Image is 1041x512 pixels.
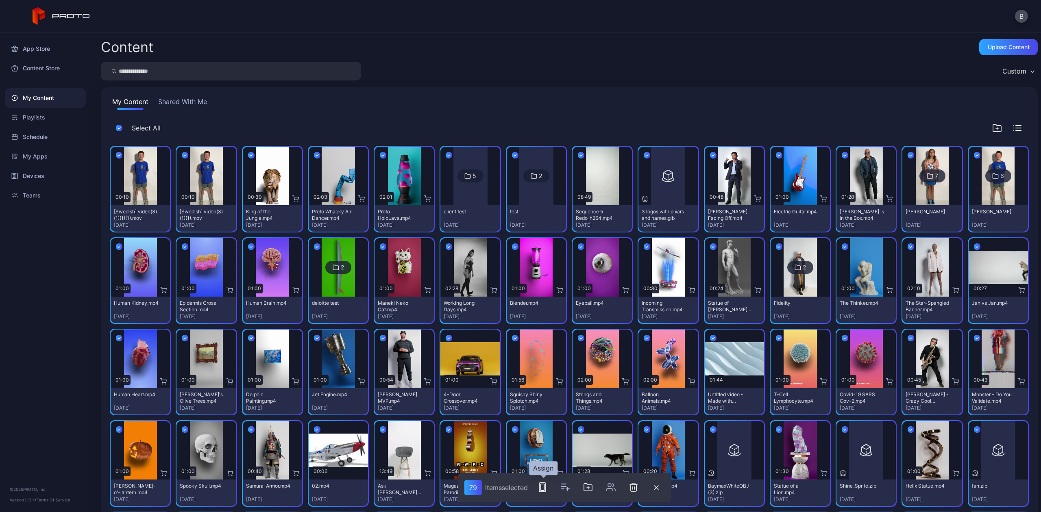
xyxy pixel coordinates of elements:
[774,405,827,411] div: [DATE]
[705,479,764,506] button: BaymaxWhiteOBJ (3).zip[DATE]
[708,300,753,313] div: Statue of David.mp4
[180,313,233,320] div: [DATE]
[375,205,434,232] button: Proto HoloLava.mp4[DATE]
[510,300,555,306] div: Blender.mp4
[176,205,236,232] button: [Swedish] video(3) (1)(1).mov[DATE]
[771,388,830,414] button: T-Cell Lymphocyte.mp4[DATE]
[444,208,488,215] div: client test
[836,297,896,323] button: The Thinker.mp4[DATE]
[576,300,621,306] div: Eyeball.mp4
[114,391,159,398] div: Human Heart.mp4
[378,496,431,503] div: [DATE]
[840,483,884,489] div: Shine_Sprite.zip
[243,205,302,232] button: King of the Jungle.mp4[DATE]
[638,297,698,323] button: Incoming Transmission.mp4[DATE]
[510,222,563,228] div: [DATE]
[576,313,629,320] div: [DATE]
[902,388,962,414] button: [PERSON_NAME] - Crazy Cool Technology.mp4[DATE]
[708,391,753,404] div: Untitled video - Made with Clipchamp (1)_h264(1).mp4
[529,461,558,475] div: Assign
[10,497,37,502] span: Version 1.13.1 •
[972,496,1025,503] div: [DATE]
[5,166,86,186] div: Devices
[111,479,170,506] button: [PERSON_NAME]-o'-lantern.mp4[DATE]
[708,496,761,503] div: [DATE]
[638,388,698,414] button: Balloon Animals.mp4[DATE]
[906,391,950,404] div: Scott Page - Crazy Cool Technology.mp4
[576,391,621,404] div: Strings and Things.mp4
[705,388,764,414] button: Untitled video - Made with Clipchamp (1)_h264(1).mp4[DATE]
[375,297,434,323] button: Maneki Neko Cat.mp4[DATE]
[5,127,86,147] a: Schedule
[243,479,302,506] button: Samurai Armor.mp4[DATE]
[972,391,1017,404] div: Monster - Do You Validate.mp4
[510,313,563,320] div: [DATE]
[642,391,686,404] div: Balloon Animals.mp4
[840,208,884,221] div: Howie Mandel is in the Box.mp4
[642,222,695,228] div: [DATE]
[375,479,434,506] button: Ask [PERSON_NAME] Anything(1).mp4[DATE]
[705,205,764,232] button: [PERSON_NAME] Facing Off.mp4[DATE]
[444,300,488,313] div: Working Long Days.mp4
[111,388,170,414] button: Human Heart.mp4[DATE]
[988,44,1030,50] div: Upload Content
[708,222,761,228] div: [DATE]
[969,479,1028,506] button: fan.zip[DATE]
[573,388,632,414] button: Strings and Things.mp4[DATE]
[444,496,497,503] div: [DATE]
[5,186,86,205] div: Teams
[774,483,819,496] div: Statue of a Lion.mp4
[5,39,86,59] a: App Store
[902,205,962,232] button: [PERSON_NAME][DATE]
[642,313,695,320] div: [DATE]
[473,172,476,180] div: 5
[101,40,153,54] div: Content
[5,59,86,78] a: Content Store
[507,297,566,323] button: Blender.mp4[DATE]
[774,391,819,404] div: T-Cell Lymphocyte.mp4
[485,484,528,492] div: item s selected
[708,405,761,411] div: [DATE]
[111,97,150,110] button: My Content
[774,208,819,215] div: Electric Guitar.mp4
[774,222,827,228] div: [DATE]
[906,313,958,320] div: [DATE]
[180,496,233,503] div: [DATE]
[708,313,761,320] div: [DATE]
[539,172,542,180] div: 2
[309,388,368,414] button: Jet Engine.mp4[DATE]
[157,97,209,110] button: Shared With Me
[507,205,566,232] button: test[DATE]
[111,297,170,323] button: Human Kidney.mp4[DATE]
[5,147,86,166] div: My Apps
[642,405,695,411] div: [DATE]
[37,497,70,502] a: Terms Of Service
[969,388,1028,414] button: Monster - Do You Validate.mp4[DATE]
[312,208,357,221] div: Proto Whacky Air Dancer.mp4
[5,88,86,108] div: My Content
[510,208,555,215] div: test
[312,391,357,398] div: Jet Engine.mp4
[972,208,1017,215] div: Cole
[378,405,431,411] div: [DATE]
[246,483,291,489] div: Samurai Armor.mp4
[180,222,233,228] div: [DATE]
[246,405,299,411] div: [DATE]
[840,496,893,503] div: [DATE]
[1000,172,1004,180] div: 6
[440,205,500,232] button: client test[DATE]
[510,391,555,404] div: Squishy Shiny Splotch.mp4
[246,222,299,228] div: [DATE]
[444,405,497,411] div: [DATE]
[1015,10,1028,23] button: B
[180,391,224,404] div: Van Gogh's Olive Trees.mp4
[902,479,962,506] button: Helix Statue.mp4[DATE]
[246,391,291,404] div: Dolphin Painting.mp4
[378,208,422,221] div: Proto HoloLava.mp4
[312,496,365,503] div: [DATE]
[771,479,830,506] button: Statue of a Lion.mp4[DATE]
[642,300,686,313] div: Incoming Transmission.mp4
[906,405,958,411] div: [DATE]
[312,313,365,320] div: [DATE]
